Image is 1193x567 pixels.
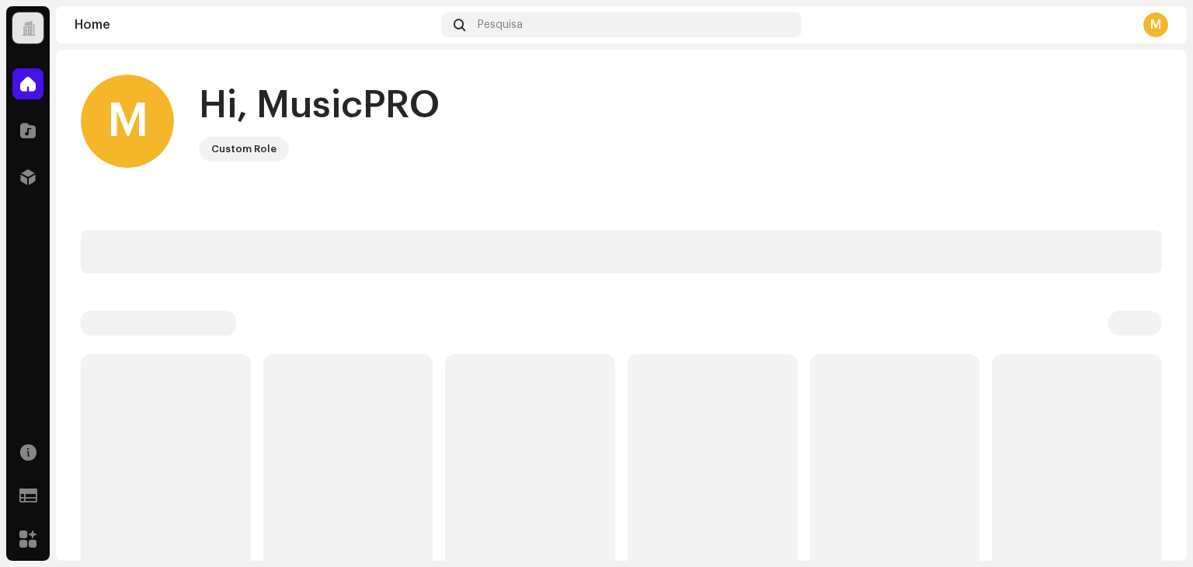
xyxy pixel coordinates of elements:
div: Hi, MusicPRO [199,81,440,130]
div: M [1143,12,1168,37]
div: M [81,75,174,168]
div: Custom Role [211,140,277,158]
div: Home [75,19,435,31]
span: Pesquisa [478,19,523,31]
